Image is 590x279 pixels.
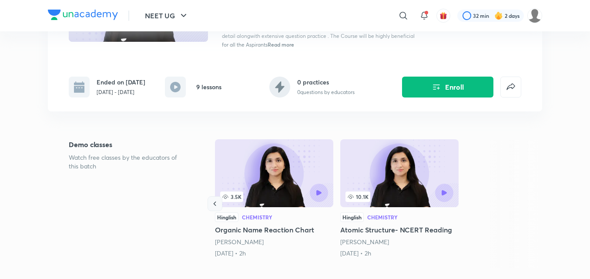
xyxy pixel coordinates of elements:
[436,9,450,23] button: avatar
[340,238,389,246] a: [PERSON_NAME]
[340,238,459,246] div: Akansha Karnwal
[297,77,355,87] h6: 0 practices
[222,24,415,48] span: In this Course Educator [PERSON_NAME] will cover the Unit Periodic Properties in detail alongwith...
[402,77,493,97] button: Enroll
[215,238,333,246] div: Akansha Karnwal
[268,41,294,48] span: Read more
[340,249,459,258] div: 27th Jun • 2h
[196,82,221,91] h6: 9 lessons
[97,77,145,87] h6: Ended on [DATE]
[69,153,187,171] p: Watch free classes by the educators of this batch
[500,77,521,97] button: false
[215,238,264,246] a: [PERSON_NAME]
[367,215,398,220] div: Chemistry
[439,12,447,20] img: avatar
[527,8,542,23] img: Tarmanjot Singh
[242,215,272,220] div: Chemistry
[69,139,187,150] h5: Demo classes
[215,249,333,258] div: 9th Jun • 2h
[140,7,194,24] button: NEET UG
[48,10,118,20] img: Company Logo
[215,139,333,258] a: 3.5KHinglishChemistryOrganic Name Reaction Chart[PERSON_NAME][DATE] • 2h
[97,88,145,96] p: [DATE] - [DATE]
[215,139,333,258] a: Organic Name Reaction Chart
[340,225,459,235] h5: Atomic Structure- NCERT Reading
[48,10,118,22] a: Company Logo
[340,139,459,258] a: Atomic Structure- NCERT Reading
[220,192,243,202] span: 3.5K
[215,212,238,222] div: Hinglish
[215,225,333,235] h5: Organic Name Reaction Chart
[340,212,364,222] div: Hinglish
[494,11,503,20] img: streak
[340,139,459,258] a: 10.1KHinglishChemistryAtomic Structure- NCERT Reading[PERSON_NAME][DATE] • 2h
[297,88,355,96] p: 0 questions by educators
[345,192,370,202] span: 10.1K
